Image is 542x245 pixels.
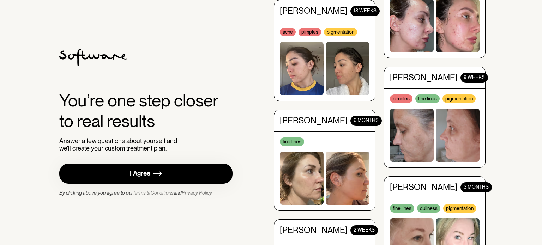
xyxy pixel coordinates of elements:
[130,170,150,178] div: I Agree
[415,94,440,102] div: fine lines
[350,225,378,235] div: 2 WEEKS
[280,27,296,36] div: acne
[182,190,212,196] a: Privacy Policy
[443,203,476,212] div: pigmentation
[460,72,488,82] div: 9 WEEKS
[280,115,348,125] div: [PERSON_NAME]
[59,164,233,184] a: I Agree
[59,91,233,131] div: You’re one step closer to real results
[390,94,412,102] div: pimples
[59,137,180,152] div: Answer a few questions about yourself and we'll create your custom treatment plan.
[280,5,348,16] div: [PERSON_NAME]
[299,27,321,36] div: pimples
[460,182,492,192] div: 3 MONTHS
[133,190,174,196] a: Terms & Conditions
[350,5,380,16] div: 18 WEEKS
[390,203,414,212] div: fine lines
[350,115,382,125] div: 6 months
[417,203,440,212] div: dullness
[390,182,458,192] div: [PERSON_NAME]
[324,27,357,36] div: pigmentation
[280,225,348,235] div: [PERSON_NAME]
[442,94,476,102] div: pigmentation
[280,137,304,145] div: fine lines
[390,72,458,82] div: [PERSON_NAME]
[59,189,213,196] div: By clicking above you agree to our and .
